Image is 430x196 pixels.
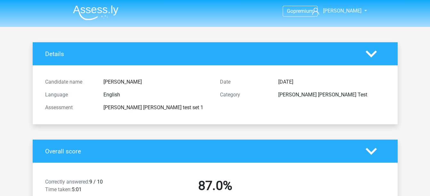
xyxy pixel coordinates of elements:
div: Assessment [40,104,99,111]
span: Go [287,8,293,14]
div: Candidate name [40,78,99,86]
div: [PERSON_NAME] [PERSON_NAME] test set 1 [99,104,215,111]
div: Date [215,78,273,86]
div: 9 / 10 5:01 [40,178,128,196]
h4: Details [45,50,356,58]
div: Category [215,91,273,99]
span: premium [293,8,313,14]
h2: 87.0% [133,178,298,193]
a: [PERSON_NAME] [310,7,362,15]
div: [PERSON_NAME] [PERSON_NAME] Test [273,91,390,99]
span: [PERSON_NAME] [323,8,361,14]
div: English [99,91,215,99]
div: [PERSON_NAME] [99,78,215,86]
span: Time taken: [45,186,72,192]
img: Assessly [73,5,118,20]
div: [DATE] [273,78,390,86]
span: Correctly answered: [45,179,89,185]
a: Gopremium [283,7,317,15]
h4: Overall score [45,148,356,155]
div: Language [40,91,99,99]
